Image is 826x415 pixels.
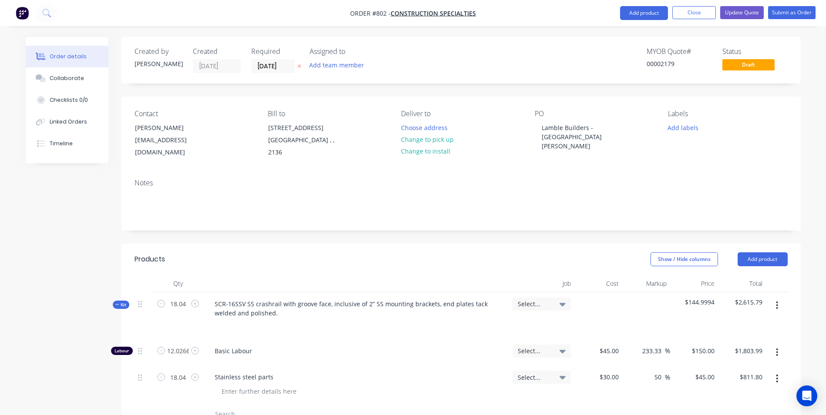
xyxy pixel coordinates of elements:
button: Collaborate [26,67,108,89]
a: Construction Specialties [391,9,476,17]
span: $2,615.79 [721,298,762,307]
span: Select... [518,346,551,355]
div: Notes [135,179,788,187]
button: Submit as Order [768,6,816,19]
div: Labour [111,347,133,355]
span: Select... [518,373,551,382]
div: Qty [152,275,204,292]
div: [PERSON_NAME] [135,122,207,134]
div: Job [509,275,574,292]
div: 00002179 [647,59,712,68]
button: Timeline [26,133,108,154]
div: Required [251,47,299,56]
button: Order details [26,46,108,67]
div: Stainless steel parts [208,371,280,383]
div: Collaborate [50,74,84,82]
button: Checklists 0/0 [26,89,108,111]
div: Open Intercom Messenger [796,385,817,406]
button: Choose address [396,121,452,133]
div: Created [193,47,241,56]
div: Status [722,47,788,56]
button: Add product [620,6,668,20]
div: [PERSON_NAME] [135,59,182,68]
div: Total [718,275,766,292]
div: [STREET_ADDRESS] [268,122,341,134]
div: MYOB Quote # [647,47,712,56]
button: Show / Hide columns [651,252,718,266]
img: Factory [16,7,29,20]
div: Cost [574,275,622,292]
button: Change to install [396,145,455,157]
div: Created by [135,47,182,56]
button: Close [672,6,716,19]
button: Add labels [663,121,703,133]
div: [GEOGRAPHIC_DATA] , , 2136 [268,134,341,158]
button: Linked Orders [26,111,108,133]
div: Kit [113,301,129,309]
button: Add team member [304,59,368,71]
div: Assigned to [310,47,397,56]
div: Markup [622,275,670,292]
button: Update Quote [720,6,764,19]
div: Order details [50,53,87,60]
span: % [665,372,670,382]
div: [PERSON_NAME][EMAIL_ADDRESS][DOMAIN_NAME] [128,121,215,159]
div: SCR-16SSV SS crashrail with groove face, inclusive of 2” SS mounting brackets, end plates tack we... [208,298,506,319]
div: Labels [668,110,787,118]
div: Linked Orders [50,118,87,126]
button: Add product [738,252,788,266]
span: Select... [518,299,551,308]
button: Add team member [310,59,369,71]
span: $144.9994 [674,298,715,307]
span: Kit [115,301,127,308]
div: Deliver to [401,110,520,118]
div: Checklists 0/0 [50,96,88,104]
div: Products [135,254,165,264]
span: % [665,346,670,356]
div: Lamble Builders - [GEOGRAPHIC_DATA][PERSON_NAME] [535,121,644,152]
div: [EMAIL_ADDRESS][DOMAIN_NAME] [135,134,207,158]
span: Order #802 - [350,9,391,17]
button: Change to pick up [396,134,458,145]
div: Timeline [50,140,73,147]
div: Contact [135,110,254,118]
div: [STREET_ADDRESS][GEOGRAPHIC_DATA] , , 2136 [261,121,348,159]
span: Basic Labour [215,346,506,355]
div: Bill to [268,110,387,118]
div: Price [670,275,718,292]
span: Draft [722,59,775,70]
div: PO [535,110,654,118]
